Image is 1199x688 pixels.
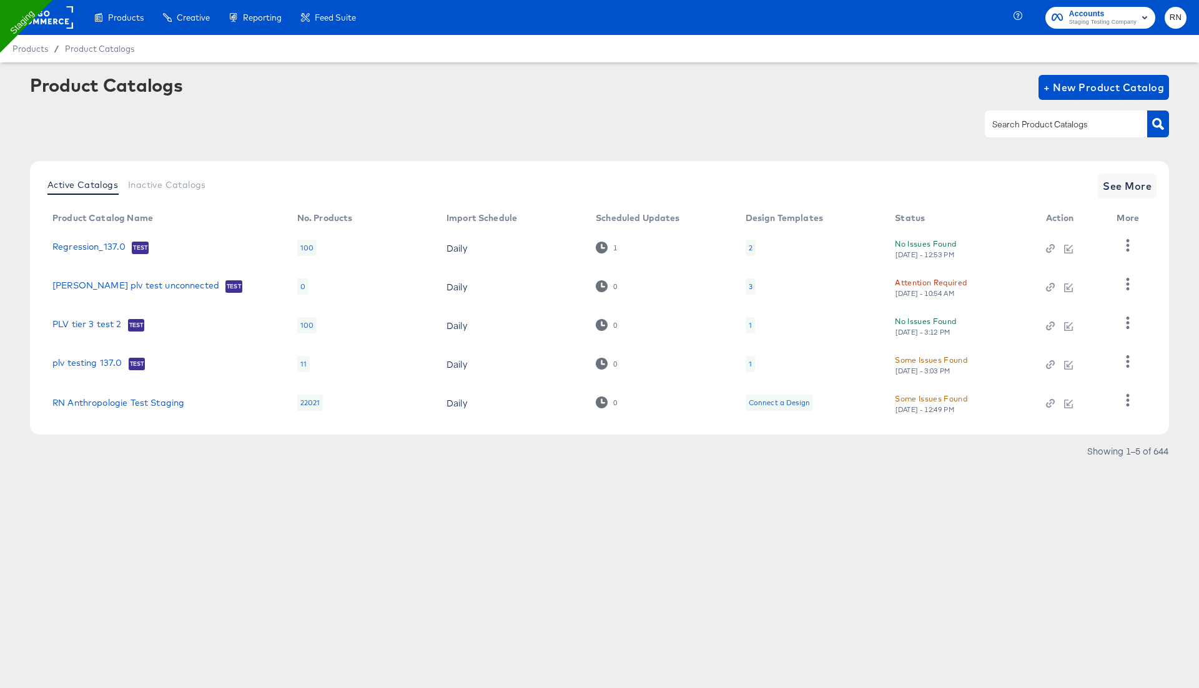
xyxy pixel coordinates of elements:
[52,242,126,254] a: Regression_137.0
[1039,75,1169,100] button: + New Product Catalog
[749,320,752,330] div: 1
[437,306,586,345] td: Daily
[596,213,680,223] div: Scheduled Updates
[895,353,967,366] div: Some Issues Found
[128,320,145,330] span: Test
[746,356,755,372] div: 1
[613,243,618,252] div: 1
[108,12,144,22] span: Products
[596,319,618,331] div: 0
[225,282,242,292] span: Test
[297,317,317,333] div: 100
[990,117,1123,132] input: Search Product Catalogs
[613,321,618,330] div: 0
[297,213,353,223] div: No. Products
[596,396,618,408] div: 0
[749,359,752,369] div: 1
[746,213,823,223] div: Design Templates
[749,398,810,408] div: Connect a Design
[297,395,323,411] div: 22021
[30,75,182,95] div: Product Catalogs
[1107,209,1154,229] th: More
[437,383,586,422] td: Daily
[596,280,618,292] div: 0
[1103,177,1152,195] span: See More
[297,278,308,295] div: 0
[596,358,618,370] div: 0
[885,209,1035,229] th: Status
[1045,7,1155,29] button: AccountsStaging Testing Company
[48,44,65,54] span: /
[177,12,210,22] span: Creative
[895,392,967,405] div: Some Issues Found
[895,276,967,289] div: Attention Required
[746,317,755,333] div: 1
[895,276,967,298] button: Attention Required[DATE] - 10:54 AM
[1170,11,1182,25] span: RN
[243,12,282,22] span: Reporting
[746,278,756,295] div: 3
[52,280,219,293] a: [PERSON_NAME] plv test unconnected
[52,319,122,332] a: PLV tier 3 test 2
[297,240,317,256] div: 100
[1069,7,1137,21] span: Accounts
[746,395,813,411] div: Connect a Design
[1087,446,1169,455] div: Showing 1–5 of 644
[437,345,586,383] td: Daily
[613,360,618,368] div: 0
[132,243,149,253] span: Test
[52,398,184,408] a: RN Anthropologie Test Staging
[128,180,206,190] span: Inactive Catalogs
[129,359,146,369] span: Test
[447,213,517,223] div: Import Schedule
[1165,7,1187,29] button: RN
[315,12,356,22] span: Feed Suite
[297,356,310,372] div: 11
[895,392,967,414] button: Some Issues Found[DATE] - 12:49 PM
[52,358,122,370] a: plv testing 137.0
[1069,17,1137,27] span: Staging Testing Company
[1036,209,1107,229] th: Action
[895,353,967,375] button: Some Issues Found[DATE] - 3:03 PM
[613,398,618,407] div: 0
[749,243,752,253] div: 2
[47,180,118,190] span: Active Catalogs
[596,242,618,253] div: 1
[437,229,586,267] td: Daily
[12,44,48,54] span: Products
[613,282,618,291] div: 0
[895,405,955,414] div: [DATE] - 12:49 PM
[52,213,153,223] div: Product Catalog Name
[895,289,955,298] div: [DATE] - 10:54 AM
[746,240,756,256] div: 2
[437,267,586,306] td: Daily
[65,44,134,54] a: Product Catalogs
[1044,79,1164,96] span: + New Product Catalog
[1098,174,1157,199] button: See More
[749,282,752,292] div: 3
[895,366,951,375] div: [DATE] - 3:03 PM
